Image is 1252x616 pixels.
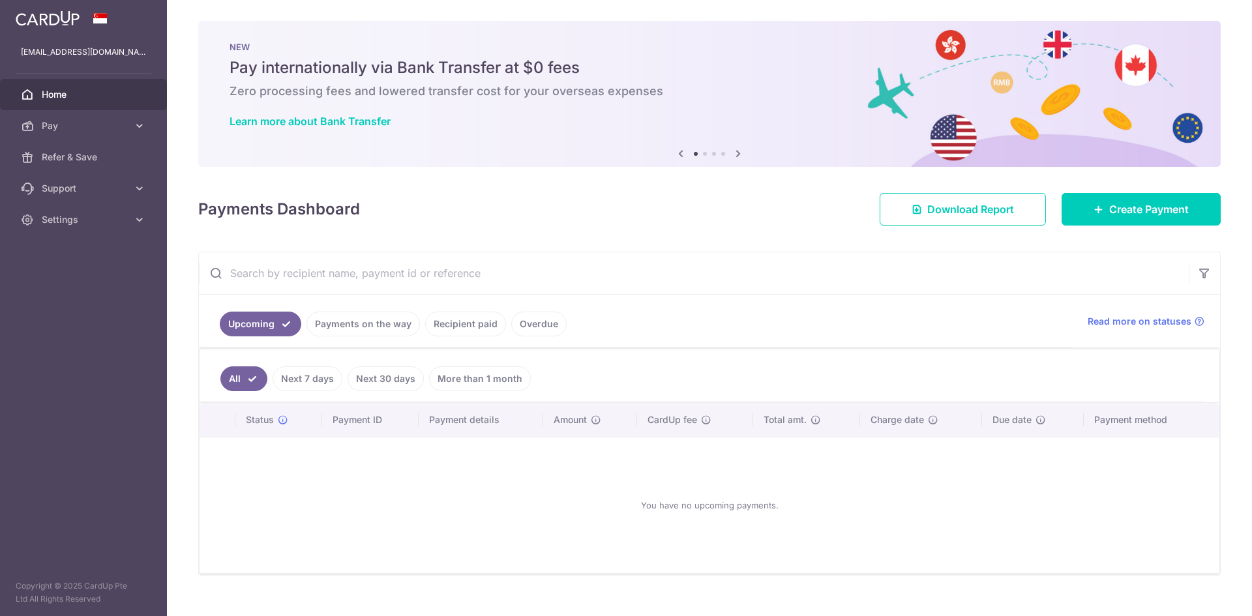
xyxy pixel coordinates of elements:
[511,312,567,336] a: Overdue
[42,213,128,226] span: Settings
[648,413,697,426] span: CardUp fee
[42,151,128,164] span: Refer & Save
[215,448,1204,563] div: You have no upcoming payments.
[273,366,342,391] a: Next 7 days
[42,119,128,132] span: Pay
[425,312,506,336] a: Recipient paid
[220,312,301,336] a: Upcoming
[348,366,424,391] a: Next 30 days
[927,201,1014,217] span: Download Report
[322,403,419,437] th: Payment ID
[42,88,128,101] span: Home
[764,413,807,426] span: Total amt.
[42,182,128,195] span: Support
[1088,315,1204,328] a: Read more on statuses
[230,42,1189,52] p: NEW
[429,366,531,391] a: More than 1 month
[21,46,146,59] p: [EMAIL_ADDRESS][DOMAIN_NAME]
[198,198,360,221] h4: Payments Dashboard
[1084,403,1219,437] th: Payment method
[230,83,1189,99] h6: Zero processing fees and lowered transfer cost for your overseas expenses
[1109,201,1189,217] span: Create Payment
[246,413,274,426] span: Status
[1088,315,1191,328] span: Read more on statuses
[230,115,391,128] a: Learn more about Bank Transfer
[554,413,587,426] span: Amount
[198,21,1221,167] img: Bank transfer banner
[230,57,1189,78] h5: Pay internationally via Bank Transfer at $0 fees
[199,252,1189,294] input: Search by recipient name, payment id or reference
[880,193,1046,226] a: Download Report
[419,403,544,437] th: Payment details
[306,312,420,336] a: Payments on the way
[1062,193,1221,226] a: Create Payment
[16,10,80,26] img: CardUp
[992,413,1032,426] span: Due date
[1169,577,1239,609] iframe: Opens a widget where you can find more information
[871,413,924,426] span: Charge date
[220,366,267,391] a: All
